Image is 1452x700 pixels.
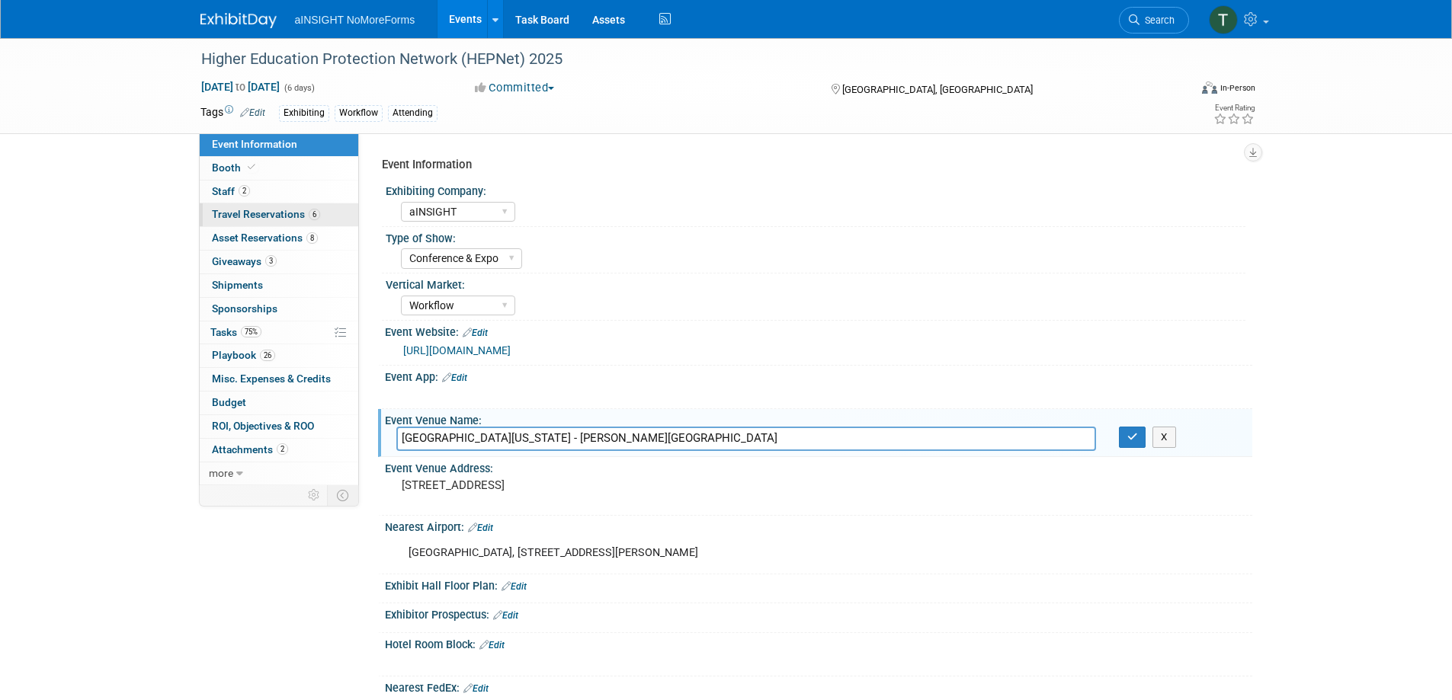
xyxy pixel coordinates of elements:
[385,321,1252,340] div: Event Website:
[200,321,358,344] a: Tasks75%
[309,209,320,220] span: 6
[385,457,1252,476] div: Event Venue Address:
[200,203,358,226] a: Travel Reservations6
[283,83,315,93] span: (6 days)
[386,227,1245,246] div: Type of Show:
[470,80,560,96] button: Committed
[386,180,1245,199] div: Exhibiting Company:
[279,105,329,121] div: Exhibiting
[442,372,467,383] a: Edit
[240,107,265,118] a: Edit
[212,372,331,385] span: Misc. Expenses & Credits
[1209,5,1238,34] img: Teresa Papanicolaou
[212,161,258,174] span: Booth
[196,46,1166,73] div: Higher Education Protection Network (HEPNet) 2025
[1152,427,1176,448] button: X
[200,157,358,180] a: Booth
[502,581,527,592] a: Edit
[277,443,288,455] span: 2
[200,274,358,297] a: Shipments
[265,255,277,267] span: 3
[385,603,1252,623] div: Exhibitor Prospectus:
[212,396,246,408] span: Budget
[385,366,1252,385] div: Event App:
[200,181,358,203] a: Staff2
[335,105,383,121] div: Workflow
[239,185,250,197] span: 2
[212,349,275,361] span: Playbook
[200,368,358,391] a: Misc. Expenses & Credits
[463,328,488,338] a: Edit
[200,344,358,367] a: Playbook26
[200,298,358,321] a: Sponsorships
[385,574,1252,594] div: Exhibit Hall Floor Plan:
[385,409,1252,428] div: Event Venue Name:
[386,273,1245,292] div: Vertical Market:
[212,279,263,291] span: Shipments
[842,84,1033,95] span: [GEOGRAPHIC_DATA], [GEOGRAPHIC_DATA]
[200,462,358,485] a: more
[200,415,358,438] a: ROI, Objectives & ROO
[468,523,493,533] a: Edit
[200,392,358,414] a: Budget
[260,350,275,361] span: 26
[295,14,415,26] span: aINSIGHT NoMoreForms
[200,104,265,122] td: Tags
[212,208,320,220] span: Travel Reservations
[212,185,250,197] span: Staff
[200,80,280,94] span: [DATE] [DATE]
[403,344,511,356] a: [URL][DOMAIN_NAME]
[212,138,297,150] span: Event Information
[463,683,489,694] a: Edit
[212,443,288,455] span: Attachments
[382,157,1241,173] div: Event Information
[306,232,318,244] span: 8
[200,227,358,250] a: Asset Reservations8
[1213,104,1255,112] div: Event Rating
[200,251,358,273] a: Giveaways3
[388,105,438,121] div: Attending
[200,133,358,156] a: Event Information
[212,232,318,244] span: Asset Reservations
[209,467,233,479] span: more
[212,420,314,432] span: ROI, Objectives & ROO
[1119,7,1189,34] a: Search
[233,81,248,93] span: to
[1202,82,1217,94] img: Format-Inperson.png
[402,478,729,492] pre: [STREET_ADDRESS]
[210,326,261,338] span: Tasks
[1099,79,1256,102] div: Event Format
[493,610,518,621] a: Edit
[1139,14,1175,26] span: Search
[327,485,358,505] td: Toggle Event Tabs
[248,163,255,171] i: Booth reservation complete
[385,633,1252,653] div: Hotel Room Block:
[200,439,358,462] a: Attachments2
[385,516,1252,535] div: Nearest Airport:
[241,326,261,337] span: 75%
[200,13,277,28] img: ExhibitDay
[385,676,1252,696] div: Nearest FedEx:
[1220,82,1255,94] div: In-Person
[301,485,328,505] td: Personalize Event Tab Strip
[212,255,277,267] span: Giveaways
[212,302,277,315] span: Sponsorships
[479,640,505,650] a: Edit
[398,538,1085,568] div: [GEOGRAPHIC_DATA], [STREET_ADDRESS][PERSON_NAME]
